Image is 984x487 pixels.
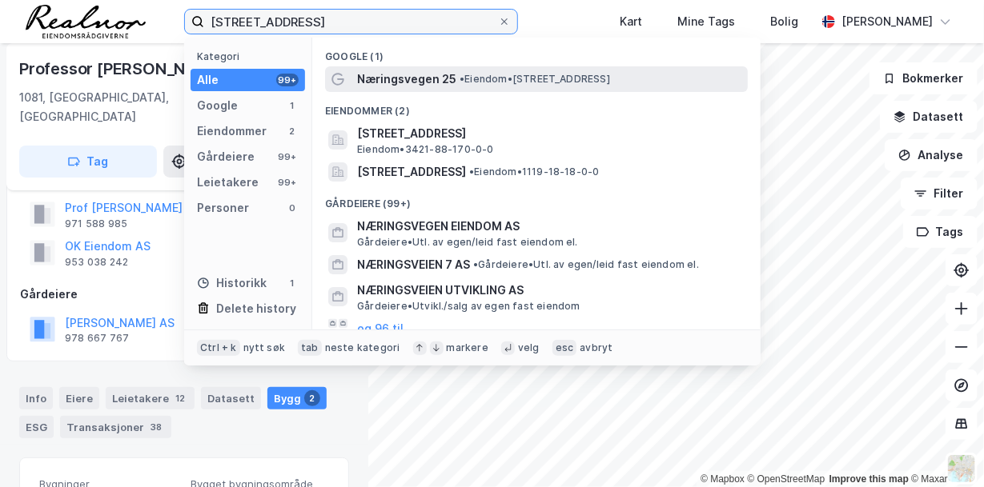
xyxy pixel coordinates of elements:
[469,166,474,178] span: •
[204,10,498,34] input: Søk på adresse, matrikkel, gårdeiere, leietakere eller personer
[197,147,255,166] div: Gårdeiere
[903,216,978,248] button: Tags
[298,340,322,356] div: tab
[829,473,909,485] a: Improve this map
[357,217,741,236] span: NÆRINGSVEGEN EIENDOM AS
[901,178,978,210] button: Filter
[357,143,494,156] span: Eiendom • 3421-88-170-0-0
[469,166,600,178] span: Eiendom • 1119-18-18-0-0
[106,387,195,409] div: Leietakere
[770,12,798,31] div: Bolig
[312,185,761,214] div: Gårdeiere (99+)
[286,202,299,214] div: 0
[286,125,299,138] div: 2
[216,299,296,318] div: Delete history
[552,340,577,356] div: esc
[357,124,741,143] span: [STREET_ADDRESS]
[197,70,219,90] div: Alle
[357,300,580,313] span: Gårdeiere • Utvikl./salg av egen fast eiendom
[197,122,267,141] div: Eiendommer
[197,340,240,356] div: Ctrl + k
[357,236,578,249] span: Gårdeiere • Utl. av egen/leid fast eiendom el.
[357,255,470,274] span: NÆRINGSVEIEN 7 AS
[276,176,299,189] div: 99+
[65,218,127,230] div: 971 588 985
[460,73,610,86] span: Eiendom • [STREET_ADDRESS]
[19,416,54,438] div: ESG
[870,62,978,94] button: Bokmerker
[325,341,400,354] div: neste kategori
[286,277,299,289] div: 1
[19,56,289,82] div: Professor [PERSON_NAME] Vei 26b
[26,5,146,38] img: realnor-logo.934646d98de889bb5806.png
[677,12,735,31] div: Mine Tags
[20,285,348,304] div: Gårdeiere
[473,258,478,270] span: •
[304,390,320,406] div: 2
[880,101,978,133] button: Datasett
[19,146,157,178] button: Tag
[197,198,249,218] div: Personer
[19,387,53,409] div: Info
[312,38,761,66] div: Google (1)
[447,341,488,354] div: markere
[286,99,299,112] div: 1
[65,332,129,345] div: 978 667 767
[904,410,984,487] div: Kontrollprogram for chat
[748,473,825,485] a: OpenStreetMap
[59,387,99,409] div: Eiere
[357,281,741,300] span: NÆRINGSVEIEN UTVIKLING AS
[841,12,933,31] div: [PERSON_NAME]
[580,341,612,354] div: avbryt
[19,88,223,126] div: 1081, [GEOGRAPHIC_DATA], [GEOGRAPHIC_DATA]
[460,73,464,85] span: •
[201,387,261,409] div: Datasett
[885,139,978,171] button: Analyse
[197,50,305,62] div: Kategori
[60,416,171,438] div: Transaksjoner
[197,273,267,293] div: Historikk
[473,258,699,271] span: Gårdeiere • Utl. av egen/leid fast eiendom el.
[276,150,299,163] div: 99+
[276,74,299,86] div: 99+
[357,319,404,338] button: og 96 til
[197,173,259,192] div: Leietakere
[243,341,286,354] div: nytt søk
[147,419,165,435] div: 38
[357,70,456,89] span: Næringsvegen 25
[518,341,540,354] div: velg
[65,256,128,269] div: 953 038 242
[267,387,327,409] div: Bygg
[357,162,466,182] span: [STREET_ADDRESS]
[701,473,745,485] a: Mapbox
[312,92,761,121] div: Eiendommer (2)
[172,390,188,406] div: 12
[904,410,984,487] iframe: Chat Widget
[197,96,238,115] div: Google
[620,12,642,31] div: Kart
